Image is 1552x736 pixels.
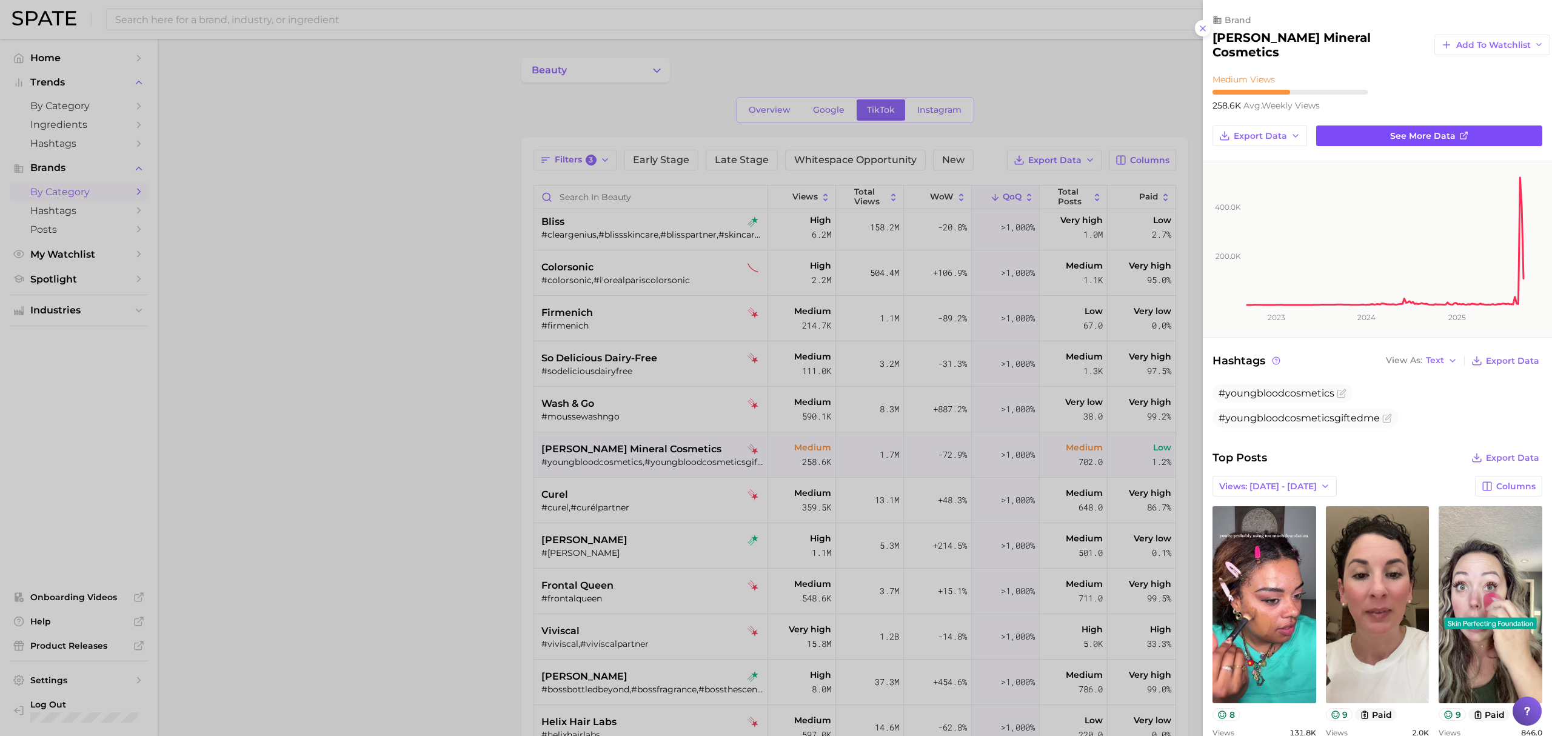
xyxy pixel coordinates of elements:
span: weekly views [1243,100,1320,111]
a: See more data [1316,125,1542,146]
span: Text [1426,357,1444,364]
button: Export Data [1468,449,1542,466]
button: paid [1468,708,1510,721]
div: 5 / 10 [1212,90,1368,95]
span: Export Data [1486,356,1539,366]
button: 8 [1212,708,1240,721]
tspan: 2024 [1357,313,1376,322]
span: brand [1225,15,1251,25]
span: Export Data [1234,131,1287,141]
span: Add to Watchlist [1456,40,1531,50]
button: Columns [1475,476,1542,497]
tspan: 400.0k [1215,202,1241,212]
span: Columns [1496,481,1536,492]
h2: [PERSON_NAME] mineral cosmetics [1212,30,1425,59]
span: Top Posts [1212,449,1267,466]
span: Views: [DATE] - [DATE] [1219,481,1317,492]
span: View As [1386,357,1422,364]
tspan: 200.0k [1216,252,1241,261]
button: 9 [1326,708,1353,721]
button: Export Data [1468,352,1542,369]
button: Export Data [1212,125,1307,146]
span: See more data [1390,131,1456,141]
button: Views: [DATE] - [DATE] [1212,476,1337,497]
span: #youngbloodcosmeticsgiftedme [1219,412,1380,424]
button: Flag as miscategorized or irrelevant [1382,413,1392,423]
tspan: 2023 [1268,313,1285,322]
span: 258.6k [1212,100,1243,111]
span: Export Data [1486,453,1539,463]
span: Hashtags [1212,352,1282,369]
button: Add to Watchlist [1434,35,1550,55]
div: Medium Views [1212,74,1368,85]
button: paid [1355,708,1397,721]
button: 9 [1439,708,1466,721]
span: #youngbloodcosmetics [1219,387,1334,399]
tspan: 2025 [1448,313,1466,322]
abbr: average [1243,100,1262,111]
button: View AsText [1383,353,1460,369]
button: Flag as miscategorized or irrelevant [1337,389,1346,398]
